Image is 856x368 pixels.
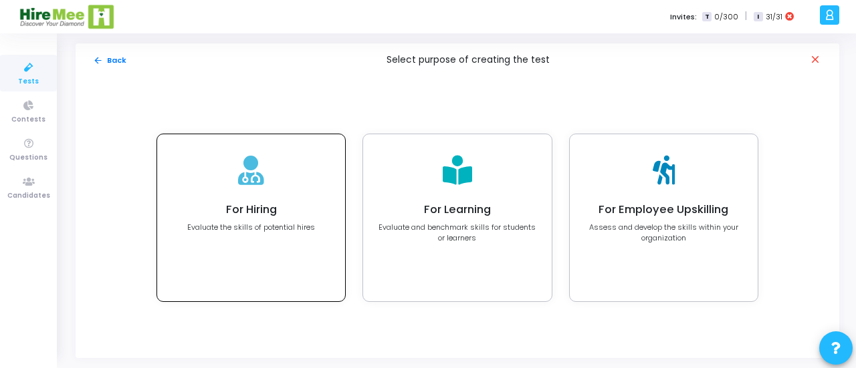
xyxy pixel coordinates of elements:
h4: For Employee Upskilling [584,203,743,216]
mat-icon: close [809,53,823,67]
span: | [745,9,747,23]
span: 0/300 [714,11,738,23]
img: logo [19,3,116,30]
p: Evaluate the skills of potential hires [187,222,315,233]
span: Questions [9,152,47,164]
span: Tests [18,76,39,87]
mat-icon: arrow_back [93,55,103,65]
span: 31/31 [766,11,782,23]
button: Back [92,54,127,67]
span: Candidates [7,190,50,202]
h4: For Hiring [187,203,315,216]
span: T [702,12,711,22]
h5: Select purpose of creating the test [387,55,550,66]
span: Contests [11,114,45,126]
p: Evaluate and benchmark skills for students or learners [378,222,536,244]
p: Assess and develop the skills within your organization [584,222,743,244]
span: I [754,12,762,22]
h4: For Learning [378,203,536,216]
label: Invites: [670,11,697,23]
